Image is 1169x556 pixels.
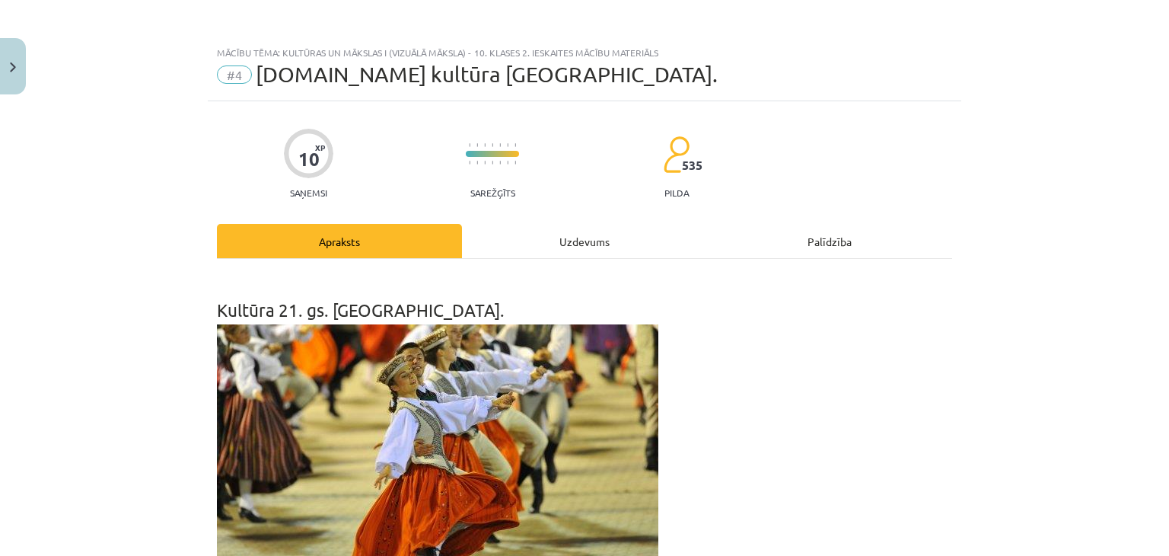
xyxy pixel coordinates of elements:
span: 535 [682,158,702,172]
span: #4 [217,66,252,84]
img: icon-short-line-57e1e144782c952c97e751825c79c345078a6d821885a25fce030b3d8c18986b.svg [507,161,508,165]
img: icon-short-line-57e1e144782c952c97e751825c79c345078a6d821885a25fce030b3d8c18986b.svg [469,161,470,165]
img: icon-short-line-57e1e144782c952c97e751825c79c345078a6d821885a25fce030b3d8c18986b.svg [484,161,486,165]
img: students-c634bb4e5e11cddfef0936a35e636f08e4e9abd3cc4e673bd6f9a4125e45ecb1.svg [663,136,690,174]
div: Palīdzība [707,224,952,258]
div: 10 [298,149,320,170]
img: icon-short-line-57e1e144782c952c97e751825c79c345078a6d821885a25fce030b3d8c18986b.svg [499,143,501,147]
span: XP [315,143,325,152]
img: icon-short-line-57e1e144782c952c97e751825c79c345078a6d821885a25fce030b3d8c18986b.svg [469,143,470,147]
h1: Kultūra 21. gs. [GEOGRAPHIC_DATA]. [217,273,952,320]
img: icon-short-line-57e1e144782c952c97e751825c79c345078a6d821885a25fce030b3d8c18986b.svg [507,143,508,147]
p: pilda [664,187,689,198]
img: icon-short-line-57e1e144782c952c97e751825c79c345078a6d821885a25fce030b3d8c18986b.svg [492,161,493,165]
img: icon-short-line-57e1e144782c952c97e751825c79c345078a6d821885a25fce030b3d8c18986b.svg [499,161,501,165]
img: icon-short-line-57e1e144782c952c97e751825c79c345078a6d821885a25fce030b3d8c18986b.svg [476,143,478,147]
img: icon-close-lesson-0947bae3869378f0d4975bcd49f059093ad1ed9edebbc8119c70593378902aed.svg [10,62,16,72]
p: Saņemsi [284,187,333,198]
img: icon-short-line-57e1e144782c952c97e751825c79c345078a6d821885a25fce030b3d8c18986b.svg [514,143,516,147]
div: Uzdevums [462,224,707,258]
span: [DOMAIN_NAME] kultūra [GEOGRAPHIC_DATA]. [256,62,718,87]
img: icon-short-line-57e1e144782c952c97e751825c79c345078a6d821885a25fce030b3d8c18986b.svg [492,143,493,147]
p: Sarežģīts [470,187,515,198]
div: Mācību tēma: Kultūras un mākslas i (vizuālā māksla) - 10. klases 2. ieskaites mācību materiāls [217,47,952,58]
img: icon-short-line-57e1e144782c952c97e751825c79c345078a6d821885a25fce030b3d8c18986b.svg [484,143,486,147]
div: Apraksts [217,224,462,258]
img: icon-short-line-57e1e144782c952c97e751825c79c345078a6d821885a25fce030b3d8c18986b.svg [514,161,516,165]
img: icon-short-line-57e1e144782c952c97e751825c79c345078a6d821885a25fce030b3d8c18986b.svg [476,161,478,165]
